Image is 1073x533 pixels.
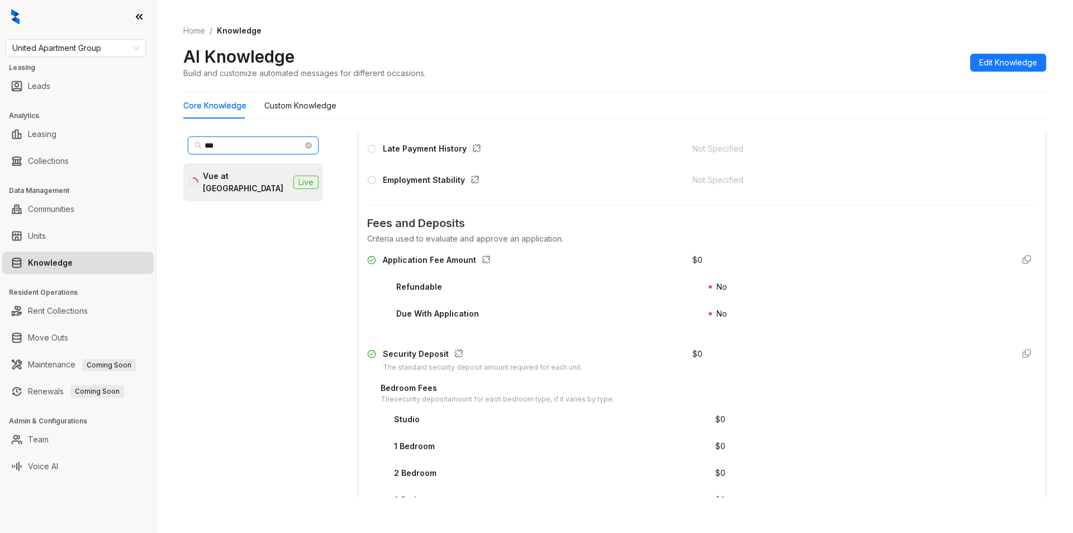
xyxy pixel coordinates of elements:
[203,170,289,195] div: Vue at [GEOGRAPHIC_DATA]
[381,394,614,405] div: The security deposit amount for each bedroom type, if it varies by type.
[9,111,156,121] h3: Analytics
[692,348,702,360] div: $ 0
[394,494,436,506] div: 3 Bedroom
[2,123,154,145] li: Leasing
[28,380,124,403] a: RenewalsComing Soon
[692,174,1004,186] div: Not Specified
[970,54,1046,72] button: Edit Knowledge
[28,198,74,220] a: Communities
[9,63,156,73] h3: Leasing
[715,494,725,506] div: $ 0
[367,233,1037,245] div: Criteria used to evaluate and approve an application.
[28,327,68,349] a: Move Outs
[396,281,442,293] div: Refundable
[28,455,58,478] a: Voice AI
[2,225,154,247] li: Units
[715,467,725,479] div: $ 0
[381,382,614,394] div: Bedroom Fees
[9,416,156,426] h3: Admin & Configurations
[2,353,154,376] li: Maintenance
[979,56,1037,69] span: Edit Knowledge
[394,413,420,426] div: Studio
[183,46,295,67] h2: AI Knowledge
[394,440,435,452] div: 1 Bedroom
[394,467,436,479] div: 2 Bedroom
[217,26,262,35] span: Knowledge
[9,186,156,196] h3: Data Management
[181,25,207,37] a: Home
[367,215,1037,232] span: Fees and Deposits
[2,428,154,451] li: Team
[11,9,20,25] img: logo
[2,327,154,349] li: Move Outs
[715,440,725,452] div: $ 0
[12,40,139,56] span: United Apartment Group
[692,143,1004,155] div: Not Specified
[383,348,582,362] div: Security Deposit
[2,150,154,172] li: Collections
[305,142,312,149] span: close-circle
[715,413,725,426] div: $ 0
[692,254,702,266] div: $ 0
[383,254,495,268] div: Application Fee Amount
[28,252,73,274] a: Knowledge
[2,300,154,322] li: Rent Collections
[82,359,136,371] span: Coming Soon
[194,141,202,149] span: search
[28,428,49,451] a: Team
[28,123,56,145] a: Leasing
[396,308,479,320] div: Due With Application
[383,362,582,373] div: The standard security deposit amount required for each unit.
[28,300,88,322] a: Rent Collections
[716,309,727,318] span: No
[70,385,124,398] span: Coming Soon
[2,252,154,274] li: Knowledge
[28,150,69,172] a: Collections
[383,174,484,188] div: Employment Stability
[293,176,319,189] span: Live
[2,455,154,478] li: Voice AI
[210,25,212,37] li: /
[2,75,154,97] li: Leads
[264,100,336,112] div: Custom Knowledge
[716,282,727,291] span: No
[28,75,50,97] a: Leads
[9,287,156,298] h3: Resident Operations
[2,380,154,403] li: Renewals
[28,225,46,247] a: Units
[383,143,486,157] div: Late Payment History
[183,67,426,79] div: Build and customize automated messages for different occasions.
[183,100,246,112] div: Core Knowledge
[2,198,154,220] li: Communities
